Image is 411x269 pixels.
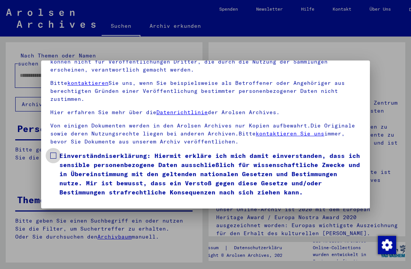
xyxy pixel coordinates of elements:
[67,80,108,86] a: kontaktieren
[256,130,324,137] a: kontaktieren Sie uns
[50,122,361,146] p: Von einigen Dokumenten werden in den Arolsen Archives nur Kopien aufbewahrt.Die Originale sowie d...
[50,79,361,103] p: Bitte Sie uns, wenn Sie beispielsweise als Betroffener oder Angehöriger aus berechtigten Gründen ...
[156,109,208,116] a: Datenrichtlinie
[59,151,361,197] span: Einverständniserklärung: Hiermit erkläre ich mich damit einverstanden, dass ich sensible personen...
[378,236,396,254] img: Zustimmung ändern
[50,108,361,116] p: Hier erfahren Sie mehr über die der Arolsen Archives.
